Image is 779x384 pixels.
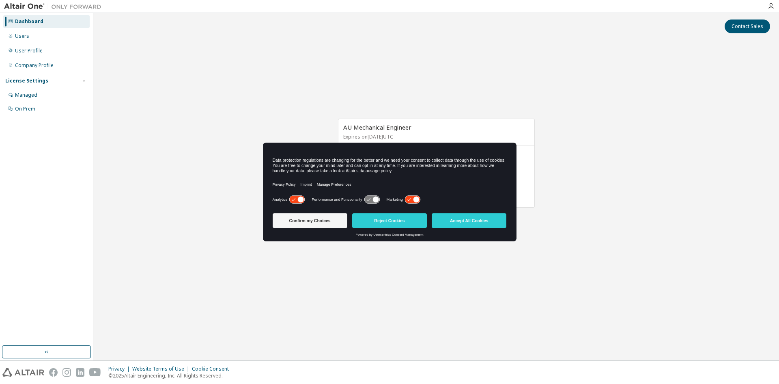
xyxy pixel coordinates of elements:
div: Users [15,33,29,39]
span: AU Mechanical Engineer [343,123,411,131]
div: Privacy [108,366,132,372]
img: youtube.svg [89,368,101,377]
button: Contact Sales [725,20,770,33]
img: facebook.svg [49,368,58,377]
div: Company Profile [15,62,54,69]
img: instagram.svg [62,368,71,377]
p: © 2025 Altair Engineering, Inc. All Rights Reserved. [108,372,234,379]
div: User Profile [15,48,43,54]
div: On Prem [15,106,35,112]
div: License Settings [5,78,48,84]
p: Expires on [DATE] UTC [343,133,527,140]
div: Dashboard [15,18,43,25]
div: Cookie Consent [192,366,234,372]
div: Managed [15,92,37,98]
img: Altair One [4,2,105,11]
img: linkedin.svg [76,368,84,377]
div: Website Terms of Use [132,366,192,372]
img: altair_logo.svg [2,368,44,377]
